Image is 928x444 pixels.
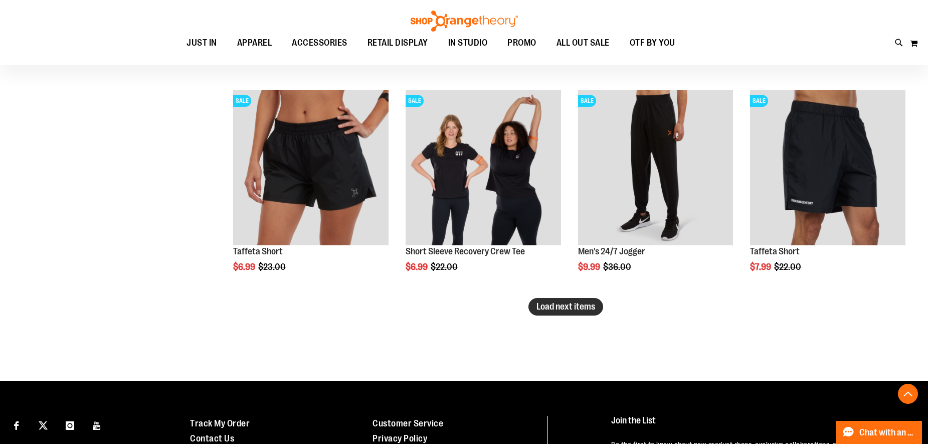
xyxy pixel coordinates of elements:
[292,32,347,54] span: ACCESSORIES
[431,262,459,272] span: $22.00
[556,32,610,54] span: ALL OUT SALE
[578,90,733,247] a: Product image for 24/7 JoggerSALE
[859,428,916,437] span: Chat with an Expert
[573,85,738,298] div: product
[406,90,561,245] img: Product image for Short Sleeve Recovery Crew Tee
[409,11,519,32] img: Shop Orangetheory
[507,32,536,54] span: PROMO
[373,433,427,443] a: Privacy Policy
[401,85,566,298] div: product
[406,262,429,272] span: $6.99
[611,416,905,434] h4: Join the List
[233,246,283,256] a: Taffeta Short
[233,90,389,245] img: Main Image of Taffeta Short
[774,262,803,272] span: $22.00
[233,262,257,272] span: $6.99
[367,32,428,54] span: RETAIL DISPLAY
[578,90,733,245] img: Product image for 24/7 Jogger
[233,90,389,247] a: Main Image of Taffeta ShortSALE
[406,95,424,107] span: SALE
[233,95,251,107] span: SALE
[578,262,602,272] span: $9.99
[406,246,525,256] a: Short Sleeve Recovery Crew Tee
[448,32,488,54] span: IN STUDIO
[35,416,52,433] a: Visit our X page
[750,95,768,107] span: SALE
[190,433,234,443] a: Contact Us
[406,90,561,247] a: Product image for Short Sleeve Recovery Crew TeeSALE
[750,246,800,256] a: Taffeta Short
[578,246,645,256] a: Men's 24/7 Jogger
[88,416,106,433] a: Visit our Youtube page
[898,384,918,404] button: Back To Top
[258,262,287,272] span: $23.00
[528,298,603,316] button: Load next items
[536,302,595,312] span: Load next items
[61,416,79,433] a: Visit our Instagram page
[750,90,905,245] img: Product image for Taffeta Short
[836,421,922,444] button: Chat with an Expert
[190,418,250,428] a: Track My Order
[228,85,394,298] div: product
[237,32,272,54] span: APPAREL
[187,32,217,54] span: JUST IN
[373,418,443,428] a: Customer Service
[745,85,910,298] div: product
[750,262,773,272] span: $7.99
[750,90,905,247] a: Product image for Taffeta ShortSALE
[578,95,596,107] span: SALE
[39,421,48,430] img: Twitter
[8,416,25,433] a: Visit our Facebook page
[603,262,633,272] span: $36.00
[630,32,675,54] span: OTF BY YOU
